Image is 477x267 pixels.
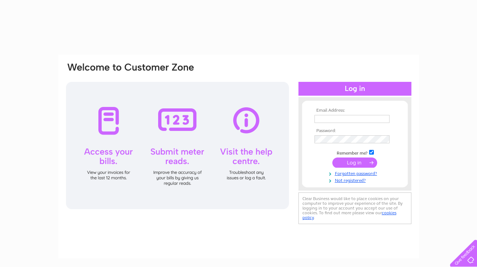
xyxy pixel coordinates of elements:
[314,176,397,183] a: Not registered?
[313,128,397,133] th: Password:
[313,149,397,156] td: Remember me?
[313,108,397,113] th: Email Address:
[332,158,377,168] input: Submit
[314,170,397,176] a: Forgotten password?
[298,192,411,224] div: Clear Business would like to place cookies on your computer to improve your experience of the sit...
[302,210,396,220] a: cookies policy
